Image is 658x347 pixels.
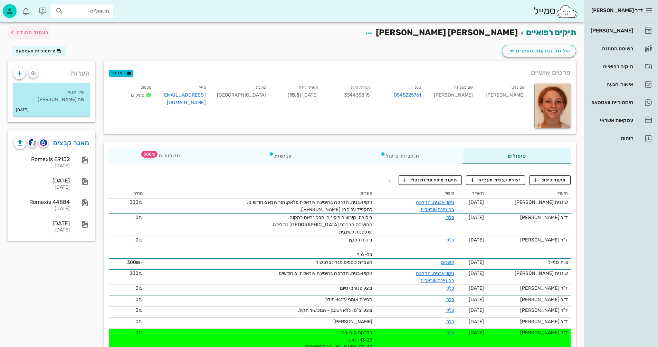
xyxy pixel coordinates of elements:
img: romexis logo [40,139,47,147]
span: ניקוי אבנית, הדרכה בהיגיינה אוראלית, 6 חודשים. [277,270,373,276]
div: [DATE] [14,220,70,227]
small: מייל [199,85,206,90]
span: [DATE] [469,270,484,276]
p: שיר אמא שם [PERSON_NAME] [19,88,84,103]
div: [DATE] [14,185,70,190]
span: בוצעו צ"ס , ללא רנטגן - המכשיר תקול. [298,307,373,313]
span: תיעוד טיפול [534,177,566,183]
div: פגישות [225,148,336,164]
a: מאגר קבצים [53,137,89,148]
button: cliniview logo [28,138,37,148]
span: [DATE] [469,330,484,336]
th: טיפול [375,188,457,199]
div: Romexis 44884 [14,199,70,205]
a: כללי [446,237,454,243]
a: דוחות [587,130,655,147]
small: תעודת זהות [351,85,370,90]
div: Romexis 89152 [14,156,70,162]
span: פרטים אישיים [531,67,571,78]
a: 0545225761 [394,91,421,99]
div: ד"ר [PERSON_NAME] [489,236,568,244]
span: שליחת הודעות וטפסים [508,47,570,55]
span: ניקוי אבנית, הדרכה בהיגיינה אוראלית פלאק, תור הבא 6 חודשים. להקפיד על הבין [PERSON_NAME]. [247,199,372,212]
small: סטטוס [141,85,152,90]
a: כללי [446,215,454,220]
th: תאריך [457,188,487,199]
span: פעילים [131,92,144,98]
a: [EMAIL_ADDRESS][DOMAIN_NAME] [162,92,206,106]
span: תגיות [112,70,130,76]
div: ד"ר [PERSON_NAME] [489,318,568,325]
div: היסטוריית וואטסאפ [589,100,633,105]
th: מחיר [109,188,145,199]
span: [PERSON_NAME] [333,319,372,325]
span: [DATE] [469,259,484,265]
button: תיעוד טיפול [529,175,571,185]
span: [GEOGRAPHIC_DATA] [217,92,266,98]
a: היסטוריית וואטסאפ [587,94,655,111]
span: לעמוד הקודם [17,30,49,36]
small: שם פרטי [511,85,525,90]
button: לעמוד הקודם [8,26,49,39]
span: 0₪ [135,307,143,313]
span: 0₪ [135,297,143,303]
a: כללי [446,330,454,336]
span: תשלומים [153,153,180,158]
div: [PERSON_NAME] [478,82,530,111]
div: רשימת המתנה [589,46,633,51]
small: [DATE] [16,106,29,114]
span: 334435815 [344,92,370,98]
span: [DATE] [469,215,484,220]
span: בוצע פנורמי סיום [340,285,373,291]
div: [PERSON_NAME] [427,82,479,111]
div: טיפולים [464,148,571,164]
span: ביקורת, קיבועים תקינים, הכל נראה במקום. ממשיכה הרכבת [GEOGRAPHIC_DATA] כל לילה יש לפנות לשיננית [273,215,372,235]
span: [DATE] [469,297,484,303]
span: 300₪ [130,270,143,276]
span: 0₪ [135,285,143,291]
a: עסקאות אשראי [587,112,655,129]
button: romexis logo [39,138,48,148]
button: היסטוריית וואטסאפ [12,46,66,56]
div: תוכניות טיפול [336,148,464,164]
span: תג [20,6,25,10]
span: 0₪ [135,215,143,220]
a: כללי [446,297,454,303]
th: הערות [146,188,375,199]
span: 0₪ [135,330,143,336]
div: [DATE] [14,227,70,233]
div: ד"ר [PERSON_NAME] [489,307,568,314]
a: רשימת המתנה [587,40,655,57]
span: [DATE] [469,237,484,243]
th: תיעוד [487,188,571,199]
button: תגיות [109,70,133,77]
div: הערות [8,61,95,81]
div: צוות סמייל [489,259,568,266]
button: תיעוד מיפוי פריודונטלי [399,175,462,185]
a: [PERSON_NAME] [587,22,655,39]
span: [DATE] [469,199,484,205]
span: [DATE] [469,307,484,313]
div: ד"ר [PERSON_NAME] [489,296,568,303]
img: cliniview logo [29,139,37,147]
a: כללי [446,319,454,325]
a: כללי [446,285,454,291]
button: יצירת עבודת מעבדה [466,175,525,185]
strong: 15.5 [289,92,299,98]
button: שליחת הודעות וטפסים [502,45,576,57]
small: תאריך לידה [299,85,318,90]
span: העברת כספים מגרינברג שיר [316,259,372,265]
a: ניקוי אבנית, הדרכה בהיגיינה אוראלית [416,270,454,284]
small: כתובת [256,85,266,90]
span: היסטוריית וואטסאפ [16,49,56,53]
span: -300₪ [127,259,143,265]
div: [DATE] [14,163,70,169]
div: ד"ר [PERSON_NAME] [489,329,568,336]
small: שם משפחה [454,85,473,90]
span: 300₪ [130,199,143,205]
div: אישורי הגעה [589,82,633,87]
div: עסקאות אשראי [589,118,633,123]
div: [DATE] [14,177,70,184]
span: [DATE] ( ) [288,92,318,98]
div: תיקים רפואיים [589,64,633,69]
